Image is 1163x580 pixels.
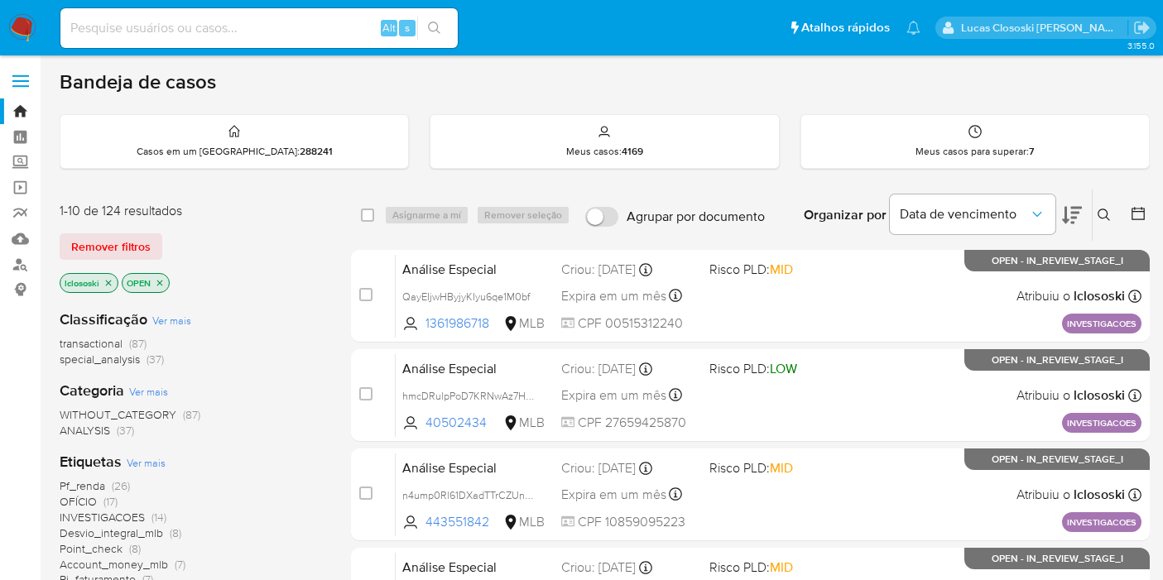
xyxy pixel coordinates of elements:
button: search-icon [417,17,451,40]
p: lucas.clososki@mercadolivre.com [961,20,1128,36]
input: Pesquise usuários ou casos... [60,17,458,39]
span: Atalhos rápidos [801,19,890,36]
a: Notificações [906,21,920,35]
a: Sair [1133,19,1151,36]
span: s [405,20,410,36]
span: Alt [382,20,396,36]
